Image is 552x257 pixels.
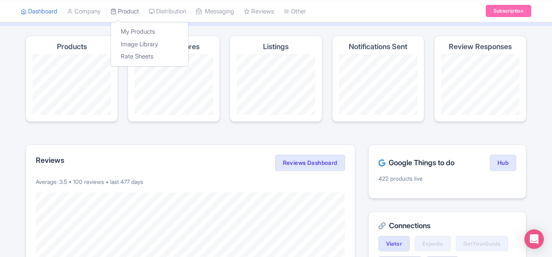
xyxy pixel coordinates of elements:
p: Average: 3.5 • 100 reviews • last 477 days [36,177,345,186]
h2: Reviews [36,156,64,164]
a: My Products [111,26,188,38]
p: 422 products live [378,174,516,183]
a: Rate Sheets [111,50,188,63]
h4: Products [57,43,87,51]
a: Viator [378,236,410,251]
div: Open Intercom Messenger [524,229,544,249]
a: Reviews Dashboard [275,155,345,171]
a: Expedia [415,236,451,251]
a: GetYourGuide [456,236,509,251]
h4: Review Responses [449,43,512,51]
a: Image Library [111,38,188,50]
h2: Google Things to do [378,159,454,167]
a: Subscription [486,5,531,17]
a: Hub [490,155,516,171]
h4: Listings [263,43,289,51]
h2: Connections [378,222,516,230]
h4: Notifications Sent [349,43,407,51]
